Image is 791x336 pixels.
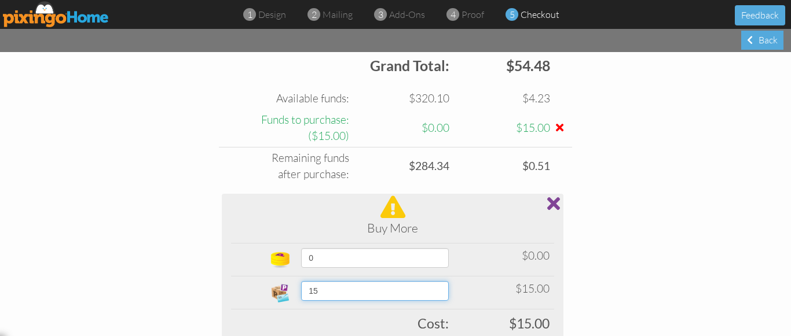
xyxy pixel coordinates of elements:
[222,150,349,166] div: Remaining funds
[219,88,352,109] td: Available funds:
[261,113,349,127] span: Funds to purchase:
[312,8,317,21] span: 2
[452,88,553,109] td: $4.23
[222,167,349,182] div: after purchase:
[452,109,553,147] td: $15.00
[422,121,449,135] span: $0.00
[323,9,353,20] span: mailing
[409,159,449,172] strong: $284.34
[741,31,783,50] div: Back
[453,276,554,309] td: $15.00
[453,243,554,276] td: $0.00
[269,281,292,304] img: expense-icon.png
[462,9,484,20] span: proof
[735,5,785,25] button: Feedback
[451,8,456,21] span: 4
[219,44,452,88] td: Grand Total:
[247,8,252,21] span: 1
[269,248,292,271] img: points-icon.png
[3,1,109,27] img: pixingo logo
[521,9,559,20] span: checkout
[378,8,383,21] span: 3
[222,128,349,144] div: ($15.00)
[510,8,515,21] span: 5
[389,9,425,20] span: add-ons
[452,44,553,88] td: $54.48
[258,9,286,20] span: design
[352,88,452,109] td: $320.10
[231,219,554,237] div: Buy More
[522,159,550,172] strong: $0.51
